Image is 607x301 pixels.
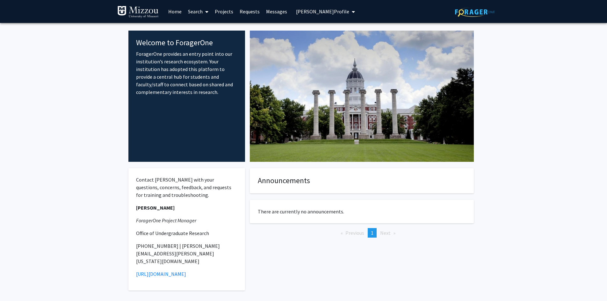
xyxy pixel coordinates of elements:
[212,0,236,23] a: Projects
[380,230,391,236] span: Next
[136,204,175,211] strong: [PERSON_NAME]
[136,38,238,47] h4: Welcome to ForagerOne
[263,0,290,23] a: Messages
[136,229,238,237] p: Office of Undergraduate Research
[136,271,186,277] a: [URL][DOMAIN_NAME]
[371,230,373,236] span: 1
[136,217,196,224] em: ForagerOne Project Manager
[5,272,27,296] iframe: Chat
[136,50,238,96] p: ForagerOne provides an entry point into our institution’s research ecosystem. Your institution ha...
[250,228,474,238] ul: Pagination
[258,176,466,185] h4: Announcements
[250,31,474,162] img: Cover Image
[236,0,263,23] a: Requests
[296,8,349,15] span: [PERSON_NAME] Profile
[185,0,212,23] a: Search
[258,208,466,215] p: There are currently no announcements.
[136,176,238,199] p: Contact [PERSON_NAME] with your questions, concerns, feedback, and requests for training and trou...
[136,242,238,265] p: [PHONE_NUMBER] | [PERSON_NAME][EMAIL_ADDRESS][PERSON_NAME][US_STATE][DOMAIN_NAME]
[345,230,364,236] span: Previous
[165,0,185,23] a: Home
[117,6,159,18] img: University of Missouri Logo
[455,7,495,17] img: ForagerOne Logo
